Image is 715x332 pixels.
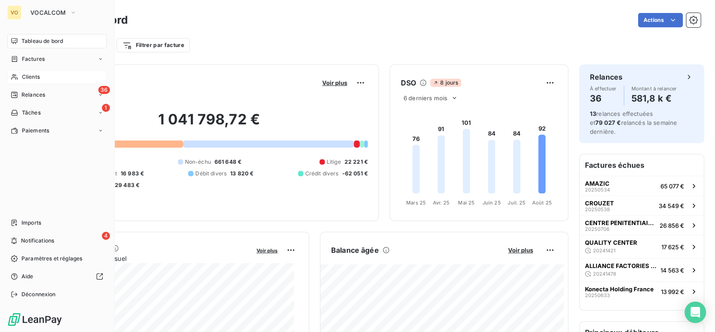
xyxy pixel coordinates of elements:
span: Voir plus [508,247,533,254]
a: Aide [7,269,107,284]
div: Open Intercom Messenger [685,302,706,323]
button: QUALITY CENTER2024142117 625 € [580,235,704,258]
span: Débit divers [195,170,227,178]
span: 17 625 € [661,243,684,251]
span: Crédit divers [305,170,339,178]
span: 20241478 [593,271,616,277]
span: 1 [102,104,110,112]
span: 36 [98,86,110,94]
tspan: Juin 25 [483,200,501,206]
button: Filtrer par facture [117,38,190,52]
button: CENTRE PENITENTIAIRE DE DUCOS2025070626 856 € [580,215,704,235]
span: Déconnexion [21,290,56,298]
span: 13 992 € [661,288,684,295]
span: 16 983 € [121,170,144,178]
span: 661 648 € [214,158,241,166]
span: 20250706 [585,226,610,232]
span: 20241421 [593,248,615,253]
span: AMAZIC [585,180,610,187]
a: Paramètres et réglages [7,251,107,266]
h2: 1 041 798,72 € [50,111,368,137]
span: VOCALCOM [30,9,66,16]
span: 4 [102,232,110,240]
span: Montant à relancer [631,86,677,91]
span: -62 051 € [342,170,368,178]
span: À effectuer [590,86,617,91]
h6: Factures échues [580,154,704,176]
span: 6 derniers mois [404,94,447,102]
h6: Relances [590,72,622,82]
span: 13 [590,110,596,117]
h4: 581,8 k € [631,91,677,106]
span: 14 563 € [660,267,684,274]
tspan: Avr. 25 [433,200,450,206]
a: Clients [7,70,107,84]
span: Paiements [22,127,49,135]
span: CENTRE PENITENTIAIRE DE DUCOS [585,219,656,226]
span: 65 077 € [660,183,684,190]
tspan: Mai 25 [458,200,475,206]
span: Imports [21,219,41,227]
span: ALLIANCE FACTORIES LTD [585,262,657,269]
h6: Balance âgée [331,245,379,255]
span: QUALITY CENTER [585,239,637,246]
tspan: Août 25 [532,200,552,206]
a: Imports [7,216,107,230]
tspan: Mars 25 [406,200,426,206]
span: Voir plus [257,247,278,254]
span: Tableau de bord [21,37,63,45]
button: Actions [638,13,683,27]
span: 26 856 € [660,222,684,229]
button: ALLIANCE FACTORIES LTD2024147814 563 € [580,258,704,281]
a: Paiements [7,123,107,138]
span: Tâches [22,109,41,117]
a: Factures [7,52,107,66]
button: Voir plus [505,246,536,254]
span: Konecta Holding France [585,285,654,293]
span: 13 820 € [230,170,253,178]
span: Clients [22,73,40,81]
h4: 36 [590,91,617,106]
img: Logo LeanPay [7,312,63,327]
span: Non-échu [185,158,211,166]
a: 36Relances [7,88,107,102]
span: 20250538 [585,207,610,212]
span: -29 483 € [112,181,139,189]
span: Paramètres et réglages [21,255,82,263]
button: Konecta Holding France2025063313 992 € [580,281,704,301]
span: Relances [21,91,45,99]
button: Voir plus [320,79,350,87]
span: 8 jours [430,79,461,87]
button: CROUZET2025053834 549 € [580,196,704,215]
span: Chiffre d'affaires mensuel [50,254,250,263]
span: 20250633 [585,293,610,298]
div: VO [7,5,21,20]
button: Voir plus [254,246,280,254]
span: relances effectuées et relancés la semaine dernière. [590,110,677,135]
span: Factures [22,55,45,63]
span: 34 549 € [659,202,684,209]
h6: DSO [401,77,416,88]
a: Tableau de bord [7,34,107,48]
span: CROUZET [585,200,614,207]
button: AMAZIC2025053465 077 € [580,176,704,196]
tspan: Juil. 25 [508,200,526,206]
span: 20250534 [585,187,610,192]
a: 1Tâches [7,106,107,120]
span: Notifications [21,237,54,245]
span: 22 221 € [345,158,368,166]
span: 79 027 € [595,119,621,126]
span: Voir plus [322,79,347,86]
span: Litige [327,158,341,166]
span: Aide [21,272,34,281]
